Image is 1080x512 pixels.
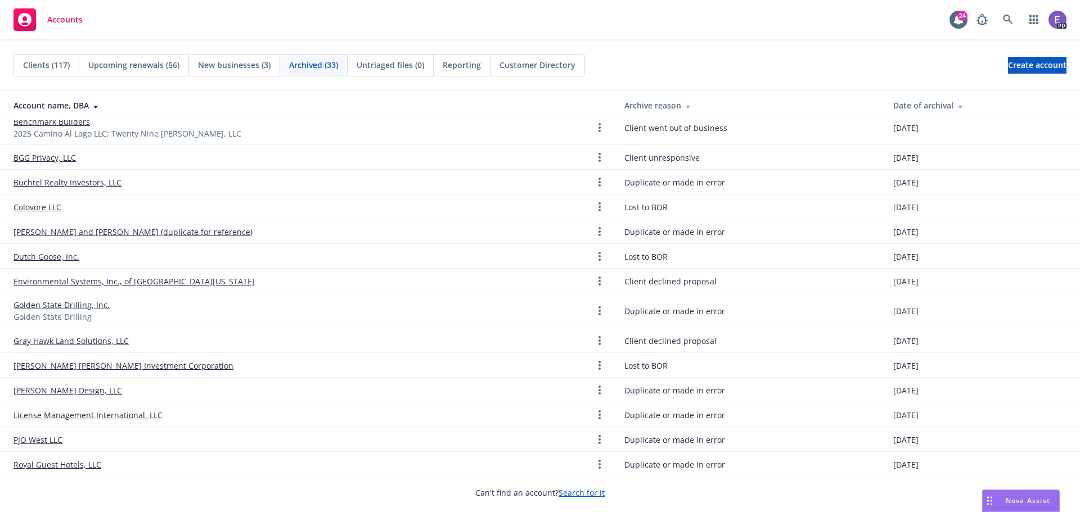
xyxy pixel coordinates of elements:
div: Date of archival [893,99,1072,111]
a: Search for it [559,487,605,498]
span: New businesses (3) [198,59,271,71]
a: Create account [1008,57,1066,74]
span: [DATE] [893,434,919,446]
span: Clients (117) [23,59,70,71]
span: Lost to BOR [624,251,668,262]
a: Open options [593,433,606,446]
span: [DATE] [893,122,919,134]
span: Duplicate or made in error [624,384,725,396]
span: Reporting [443,59,481,71]
span: [DATE] [893,384,919,396]
a: Open options [593,274,606,288]
span: Customer Directory [499,59,575,71]
div: Archive reason [624,99,875,111]
span: Client declined proposal [624,335,717,347]
span: Untriaged files (0) [357,59,424,71]
span: Archived (33) [289,59,338,71]
button: Nova Assist [982,490,1060,512]
span: Duplicate or made in error [624,305,725,317]
a: [PERSON_NAME] and [PERSON_NAME] (duplicate for reference) [13,226,253,238]
a: [PERSON_NAME] [PERSON_NAME] Investment Corporation [13,360,233,371]
span: [DATE] [893,335,919,347]
a: Open options [593,225,606,238]
span: [DATE] [893,305,919,317]
a: Dutch Goose, Inc. [13,251,79,262]
span: [DATE] [893,459,919,470]
a: Golden State Drilling, Inc. [13,299,110,311]
a: Open options [593,121,606,134]
a: [PERSON_NAME] Design, LLC [13,384,122,396]
a: License Management International, LLC [13,409,163,421]
span: Nova Assist [1006,496,1050,505]
span: Client declined proposal [624,275,717,287]
a: Benchmark Builders [13,116,90,128]
a: PJO West LLC [13,434,62,446]
span: Golden State Drilling [13,311,92,323]
span: [DATE] [893,409,919,421]
span: Upcoming renewals (56) [88,59,179,71]
div: Account name, DBA [13,99,606,111]
a: Open options [593,151,606,164]
span: Duplicate or made in error [624,409,725,421]
a: Accounts [9,4,87,35]
a: Environmental Systems, Inc., of [GEOGRAPHIC_DATA][US_STATE] [13,275,255,287]
span: Duplicate or made in error [624,226,725,238]
a: Buchtel Realty Investors, LLC [13,176,121,188]
span: Client went out of business [624,122,727,134]
span: [DATE] [893,251,919,262]
a: Colovore LLC [13,201,61,213]
a: Open options [593,457,606,471]
a: Report a Bug [971,8,993,31]
span: [DATE] [893,152,919,164]
a: Open options [593,250,606,263]
a: Search [997,8,1019,31]
span: Duplicate or made in error [624,434,725,446]
span: Client unresponsive [624,152,700,164]
a: Open options [593,383,606,397]
a: Open options [593,408,606,422]
a: BGG Privacy, LLC [13,152,76,164]
span: Create account [1008,55,1066,76]
a: Switch app [1023,8,1045,31]
a: Gray Hawk Land Solutions, LLC [13,335,129,347]
span: Accounts [47,15,83,24]
span: [DATE] [893,275,919,287]
a: Open options [593,359,606,372]
span: [DATE] [893,176,919,188]
span: Duplicate or made in error [624,459,725,470]
div: Drag to move [983,490,997,511]
span: Can't find an account? [475,487,605,499]
span: Lost to BOR [624,360,668,371]
span: [DATE] [893,360,919,371]
span: [DATE] [893,201,919,213]
span: Duplicate or made in error [624,176,725,188]
div: 24 [957,11,967,21]
span: 2025 Camino Al Lago LLC; Twenty Nine [PERSON_NAME], LLC [13,128,241,139]
a: Open options [593,304,606,318]
span: [DATE] [893,226,919,238]
a: Open options [593,200,606,214]
img: photo [1048,11,1066,29]
a: Royal Guest Hotels, LLC [13,459,101,470]
a: Open options [593,175,606,189]
a: Open options [593,334,606,347]
span: Lost to BOR [624,201,668,213]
